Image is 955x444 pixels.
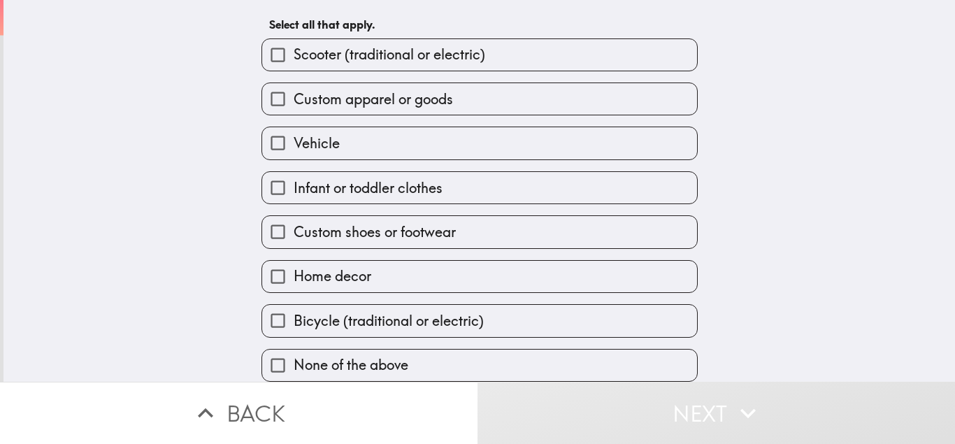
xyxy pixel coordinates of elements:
[294,134,340,153] span: Vehicle
[294,222,456,242] span: Custom shoes or footwear
[262,216,697,248] button: Custom shoes or footwear
[269,17,690,32] h6: Select all that apply.
[477,382,955,444] button: Next
[262,305,697,336] button: Bicycle (traditional or electric)
[294,178,443,198] span: Infant or toddler clothes
[294,89,453,109] span: Custom apparel or goods
[262,39,697,71] button: Scooter (traditional or electric)
[294,311,484,331] span: Bicycle (traditional or electric)
[294,355,408,375] span: None of the above
[262,83,697,115] button: Custom apparel or goods
[262,261,697,292] button: Home decor
[262,127,697,159] button: Vehicle
[262,350,697,381] button: None of the above
[294,266,371,286] span: Home decor
[294,45,485,64] span: Scooter (traditional or electric)
[262,172,697,203] button: Infant or toddler clothes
